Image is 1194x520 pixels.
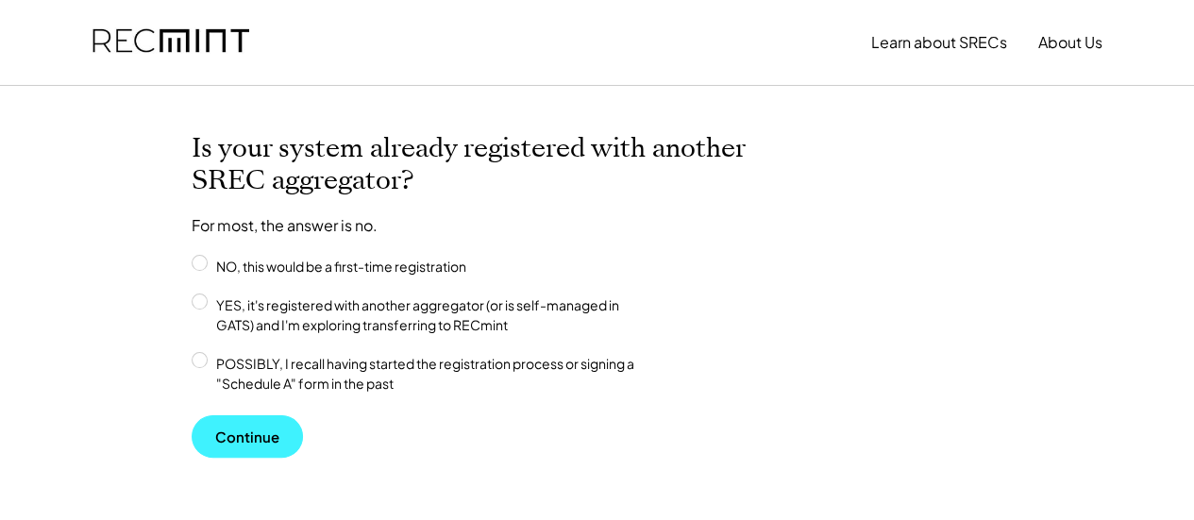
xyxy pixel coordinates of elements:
button: About Us [1038,24,1102,61]
h2: Is your system already registered with another SREC aggregator? [192,133,758,197]
div: For most, the answer is no. [192,216,378,236]
img: recmint-logotype%403x.png [92,10,249,75]
label: NO, this would be a first-time registration [210,257,664,277]
label: YES, it's registered with another aggregator (or is self-managed in GATS) and I'm exploring trans... [210,295,664,335]
button: Learn about SRECs [871,24,1007,61]
button: Continue [192,415,303,458]
label: POSSIBLY, I recall having started the registration process or signing a "Schedule A" form in the ... [210,354,664,394]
